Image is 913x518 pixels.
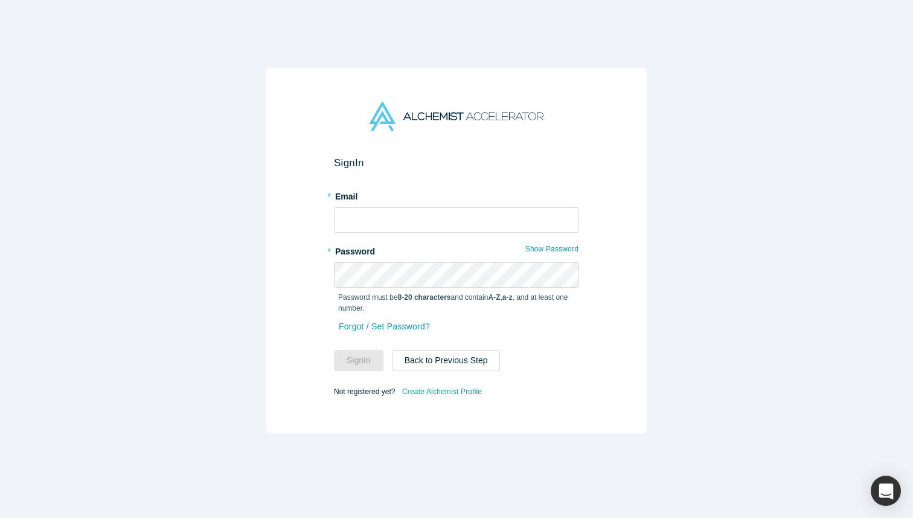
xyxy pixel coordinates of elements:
[338,292,575,314] p: Password must be and contain , , and at least one number.
[334,241,579,258] label: Password
[334,350,383,371] button: SignIn
[502,293,513,302] strong: a-z
[398,293,451,302] strong: 8-20 characters
[334,387,395,396] span: Not registered yet?
[370,102,543,131] img: Alchemist Accelerator Logo
[489,293,501,302] strong: A-Z
[392,350,501,371] button: Back to Previous Step
[402,384,482,400] a: Create Alchemist Profile
[525,241,579,257] button: Show Password
[334,186,579,203] label: Email
[334,157,579,169] h2: Sign In
[338,316,431,337] a: Forgot / Set Password?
